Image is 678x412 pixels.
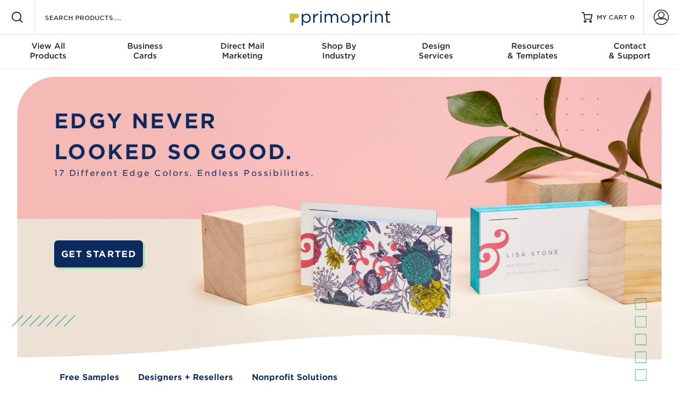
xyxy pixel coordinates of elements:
[291,35,388,69] a: Shop ByIndustry
[194,41,291,61] div: Marketing
[387,41,484,51] span: Design
[252,371,337,384] a: Nonprofit Solutions
[194,41,291,51] span: Direct Mail
[387,35,484,69] a: DesignServices
[597,13,628,22] span: MY CART
[54,137,314,167] p: LOOKED SO GOOD.
[581,41,678,51] span: Contact
[484,41,581,61] div: & Templates
[54,167,314,180] span: 17 Different Edge Colors. Endless Possibilities.
[581,35,678,69] a: Contact& Support
[97,41,194,61] div: Cards
[194,35,291,69] a: Direct MailMarketing
[97,41,194,51] span: Business
[291,41,388,51] span: Shop By
[97,35,194,69] a: BusinessCards
[387,41,484,61] div: Services
[44,11,149,24] input: SEARCH PRODUCTS.....
[581,41,678,61] div: & Support
[54,240,143,267] a: GET STARTED
[285,5,393,29] img: Primoprint
[138,371,233,384] a: Designers + Resellers
[630,14,635,21] span: 0
[60,371,119,384] a: Free Samples
[484,41,581,51] span: Resources
[291,41,388,61] div: Industry
[484,35,581,69] a: Resources& Templates
[54,106,314,136] p: EDGY NEVER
